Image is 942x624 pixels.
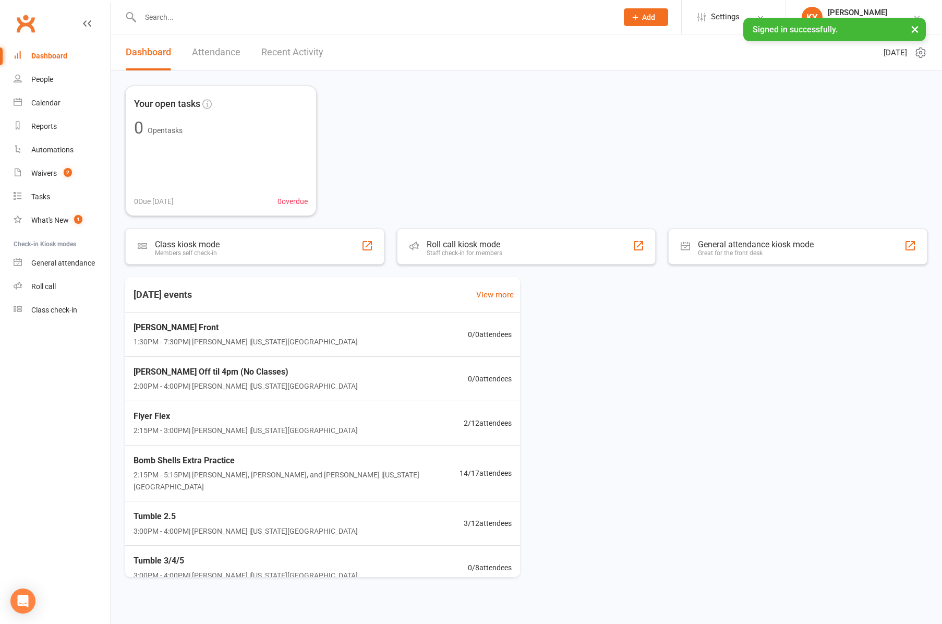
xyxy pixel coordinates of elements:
[134,554,358,568] span: Tumble 3/4/5
[698,239,814,249] div: General attendance kiosk mode
[31,169,57,177] div: Waivers
[31,259,95,267] div: General attendance
[31,146,74,154] div: Automations
[14,68,110,91] a: People
[134,425,358,436] span: 2:15PM - 3:00PM | [PERSON_NAME] | [US_STATE][GEOGRAPHIC_DATA]
[134,336,358,347] span: 1:30PM - 7:30PM | [PERSON_NAME] | [US_STATE][GEOGRAPHIC_DATA]
[277,196,308,207] span: 0 overdue
[31,99,61,107] div: Calendar
[31,193,50,201] div: Tasks
[624,8,668,26] button: Add
[134,410,358,423] span: Flyer Flex
[14,275,110,298] a: Roll call
[74,215,82,224] span: 1
[14,91,110,115] a: Calendar
[31,306,77,314] div: Class check-in
[134,321,358,334] span: [PERSON_NAME] Front
[14,298,110,322] a: Class kiosk mode
[134,469,460,493] span: 2:15PM - 5:15PM | [PERSON_NAME], [PERSON_NAME], and [PERSON_NAME] | [US_STATE][GEOGRAPHIC_DATA]
[134,196,174,207] span: 0 Due [DATE]
[14,251,110,275] a: General attendance kiosk mode
[828,8,887,17] div: [PERSON_NAME]
[464,417,512,429] span: 2 / 12 attendees
[261,34,323,70] a: Recent Activity
[134,365,358,379] span: [PERSON_NAME] Off til 4pm (No Classes)
[884,46,907,59] span: [DATE]
[134,525,358,537] span: 3:00PM - 4:00PM | [PERSON_NAME] | [US_STATE][GEOGRAPHIC_DATA]
[137,10,610,25] input: Search...
[134,570,358,581] span: 3:00PM - 4:00PM | [PERSON_NAME] | [US_STATE][GEOGRAPHIC_DATA]
[753,25,838,34] span: Signed in successfully.
[802,7,823,28] div: KY
[14,44,110,68] a: Dashboard
[31,122,57,130] div: Reports
[134,510,358,523] span: Tumble 2.5
[126,34,171,70] a: Dashboard
[698,249,814,257] div: Great for the front desk
[14,185,110,209] a: Tasks
[464,518,512,529] span: 3 / 12 attendees
[134,454,460,467] span: Bomb Shells Extra Practice
[31,52,67,60] div: Dashboard
[14,162,110,185] a: Waivers 2
[427,249,502,257] div: Staff check-in for members
[148,126,183,135] span: Open tasks
[155,249,220,257] div: Members self check-in
[155,239,220,249] div: Class kiosk mode
[31,282,56,291] div: Roll call
[468,329,512,340] span: 0 / 0 attendees
[642,13,655,21] span: Add
[134,119,143,136] div: 0
[64,168,72,177] span: 2
[476,289,514,301] a: View more
[31,216,69,224] div: What's New
[828,17,887,27] div: Coastal All-Stars
[134,97,200,112] span: Your open tasks
[468,373,512,385] span: 0 / 0 attendees
[10,589,35,614] div: Open Intercom Messenger
[192,34,240,70] a: Attendance
[14,138,110,162] a: Automations
[13,10,39,37] a: Clubworx
[134,380,358,392] span: 2:00PM - 4:00PM | [PERSON_NAME] | [US_STATE][GEOGRAPHIC_DATA]
[31,75,53,83] div: People
[460,467,512,479] span: 14 / 17 attendees
[14,115,110,138] a: Reports
[905,18,924,40] button: ×
[14,209,110,232] a: What's New1
[427,239,502,249] div: Roll call kiosk mode
[711,5,740,29] span: Settings
[468,562,512,573] span: 0 / 8 attendees
[125,285,200,304] h3: [DATE] events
